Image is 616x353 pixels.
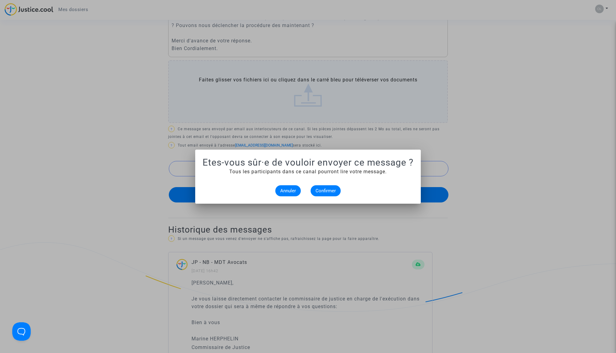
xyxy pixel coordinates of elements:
button: Annuler [275,185,301,196]
button: Confirmer [311,185,341,196]
iframe: Help Scout Beacon - Open [12,322,31,341]
span: Tous les participants dans ce canal pourront lire votre message. [229,169,387,175]
h1: Etes-vous sûr·e de vouloir envoyer ce message ? [203,157,413,168]
span: Annuler [280,188,296,194]
span: Confirmer [316,188,336,194]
